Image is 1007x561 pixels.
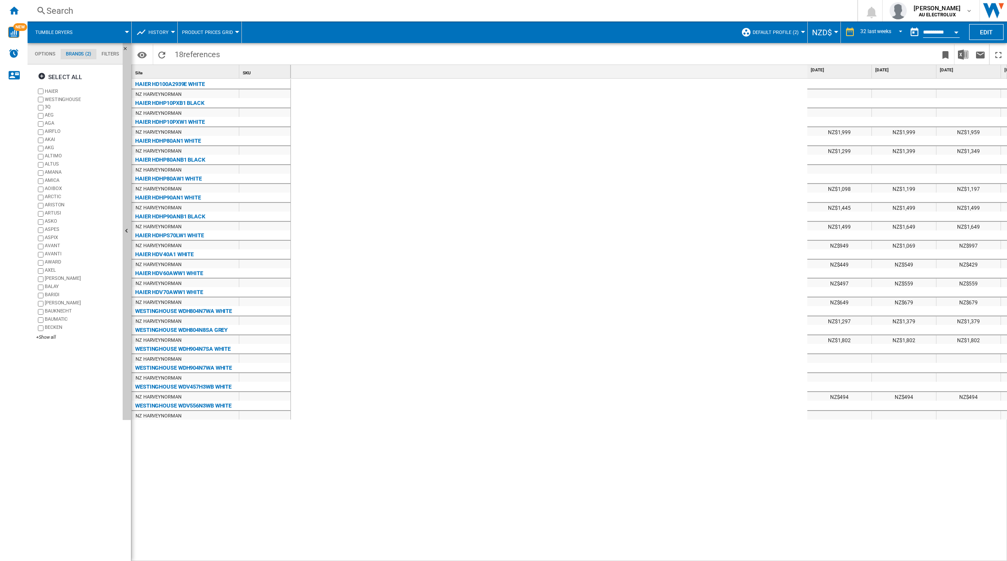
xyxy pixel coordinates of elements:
[135,268,203,279] div: HAIER HDV60AWW1 WHITE
[45,242,119,251] div: AVANT
[38,170,43,176] input: brand.name
[38,260,43,266] input: brand.name
[123,43,133,58] button: Hide
[32,21,127,43] div: Tumble dryers
[38,105,43,110] input: brand.name
[958,49,968,60] img: excel-24x24.png
[45,161,119,169] div: ALTUS
[872,316,936,325] div: NZ$1,379
[919,12,956,18] b: AU ELECTROLUX
[872,184,936,193] div: NZ$1,199
[45,128,119,136] div: AIRFLO
[38,236,43,241] input: brand.name
[807,184,871,193] div: NZ$1,098
[136,374,182,383] div: NZ HARVEYNORMAN
[135,287,203,297] div: HAIER HDV70AWW1 WHITE
[936,279,1001,287] div: NZ$559
[38,129,43,135] input: brand.name
[812,21,836,43] button: NZD$
[753,30,799,35] span: Default profile (2)
[872,127,936,136] div: NZ$1,999
[936,260,1001,268] div: NZ$429
[45,308,119,316] div: BAUKNECHT
[170,44,224,62] span: 18
[807,222,871,230] div: NZ$1,499
[914,4,961,12] span: [PERSON_NAME]
[35,30,73,35] span: Tumble dryers
[135,193,201,203] div: HAIER HDHP90AN1 WHITE
[38,154,43,159] input: brand.name
[135,363,232,373] div: WESTINGHOUSE WDH904N7WA WHITE
[136,204,182,212] div: NZ HARVEYNORMAN
[936,222,1001,230] div: NZ$1,649
[872,335,936,344] div: NZ$1,802
[135,306,232,316] div: WESTINGHOUSE WDH804N7WA WHITE
[136,147,182,156] div: NZ HARVEYNORMAN
[45,283,119,291] div: BALAY
[182,21,237,43] button: Product prices grid
[136,298,182,307] div: NZ HARVEYNORMAN
[135,71,142,75] span: Site
[809,65,871,76] div: [DATE]
[45,267,119,275] div: AXEL
[872,260,936,268] div: NZ$549
[45,169,119,177] div: AMANA
[808,21,841,43] md-menu: Currency
[45,112,119,120] div: AEG
[807,203,871,212] div: NZ$1,445
[8,27,19,38] img: wise-card.svg
[135,98,204,108] div: HAIER HDHP10PXB1 BLACK
[38,276,43,282] input: brand.name
[874,65,936,76] div: [DATE]
[136,317,182,326] div: NZ HARVEYNORMAN
[133,65,239,78] div: Site Sort None
[38,195,43,200] input: brand.name
[45,300,119,308] div: [PERSON_NAME]
[35,69,85,85] button: Select all
[807,260,871,268] div: NZ$449
[807,279,871,287] div: NZ$497
[136,412,182,420] div: NZ HARVEYNORMAN
[148,30,169,35] span: History
[45,202,119,210] div: ARISTON
[96,49,124,59] md-tab-item: Filters
[45,193,119,202] div: ARCTIC
[241,65,290,78] div: Sort None
[940,67,999,73] span: [DATE]
[136,21,173,43] div: History
[890,2,907,19] img: profile.jpg
[936,297,1001,306] div: NZ$679
[811,67,870,73] span: [DATE]
[45,185,119,193] div: AOIBOX
[936,335,1001,344] div: NZ$1,802
[45,226,119,234] div: ASPES
[990,44,1007,64] button: Maximize
[135,174,202,184] div: HAIER HDHP80AW1 WHITE
[61,49,96,59] md-tab-item: Brands (2)
[872,392,936,401] div: NZ$494
[38,113,43,119] input: brand.name
[136,166,182,175] div: NZ HARVEYNORMAN
[136,261,182,269] div: NZ HARVEYNORMAN
[135,117,205,127] div: HAIER HDHP10PXW1 WHITE
[807,127,871,136] div: NZ$1,999
[45,88,119,95] label: HAIER
[30,49,61,59] md-tab-item: Options
[872,279,936,287] div: NZ$559
[38,89,43,94] input: brand.name
[38,138,43,143] input: brand.name
[38,178,43,184] input: brand.name
[807,392,871,401] div: NZ$494
[936,184,1001,193] div: NZ$1,197
[807,316,871,325] div: NZ$1,297
[807,335,871,344] div: NZ$1,802
[133,65,239,78] div: Sort None
[46,5,835,17] div: Search
[936,316,1001,325] div: NZ$1,379
[183,50,220,59] span: references
[45,259,119,267] div: AWARD
[38,211,43,217] input: brand.name
[135,79,205,89] div: HAIER HD100A2939E WHITE
[948,23,964,39] button: Open calendar
[812,28,832,37] span: NZD$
